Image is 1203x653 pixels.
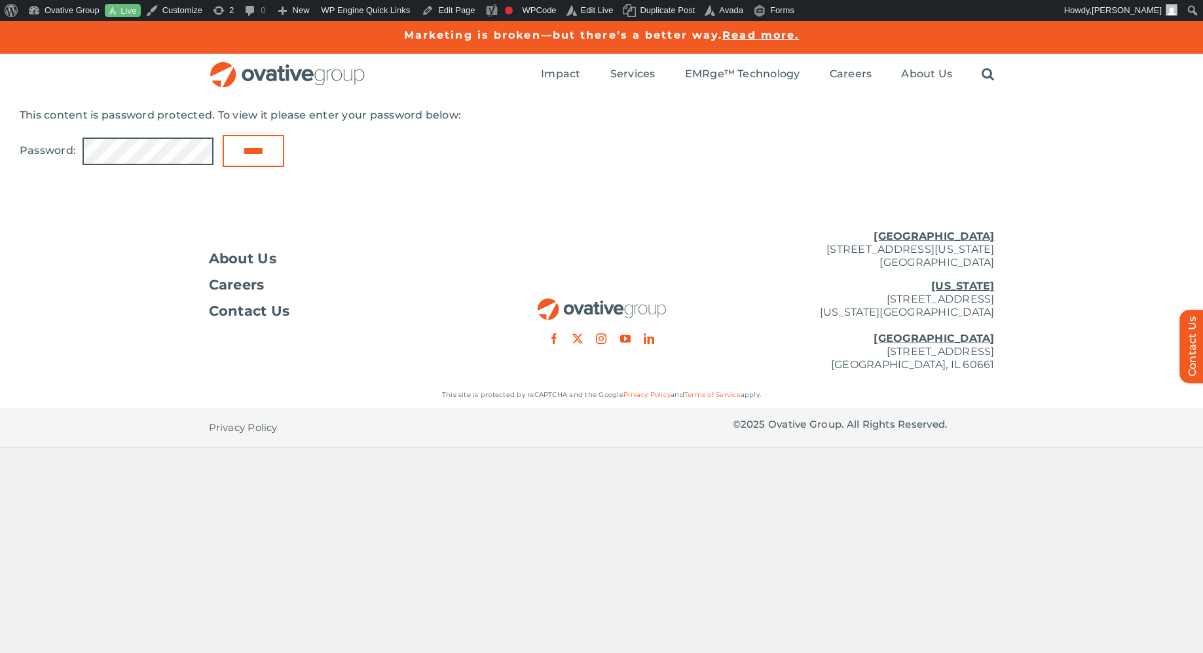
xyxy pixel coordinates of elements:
[536,297,667,309] a: OG_Full_horizontal_RGB
[1092,5,1162,15] span: [PERSON_NAME]
[572,333,583,344] a: twitter
[623,390,671,399] a: Privacy Policy
[901,67,952,82] a: About Us
[685,67,800,81] span: EMRge™ Technology
[874,332,994,345] u: [GEOGRAPHIC_DATA]
[209,278,471,291] a: Careers
[209,252,277,265] span: About Us
[20,144,220,157] label: Password:
[684,390,741,399] a: Terms of Service
[685,67,800,82] a: EMRge™ Technology
[209,252,471,265] a: About Us
[549,333,559,344] a: facebook
[620,333,631,344] a: youtube
[209,408,278,447] a: Privacy Policy
[733,418,995,431] p: © Ovative Group. All Rights Reserved.
[83,138,213,165] input: Password:
[209,60,366,73] a: OG_Full_horizontal_RGB
[596,333,606,344] a: instagram
[741,418,766,430] span: 2025
[209,252,471,318] nav: Footer Menu
[404,29,723,41] a: Marketing is broken—but there’s a better way.
[541,67,580,81] span: Impact
[209,278,265,291] span: Careers
[105,4,141,18] a: Live
[209,305,290,318] span: Contact Us
[722,29,799,41] a: Read more.
[610,67,656,82] a: Services
[610,67,656,81] span: Services
[20,109,1183,122] p: This content is password protected. To view it please enter your password below:
[541,67,580,82] a: Impact
[733,230,995,269] p: [STREET_ADDRESS][US_STATE] [GEOGRAPHIC_DATA]
[830,67,872,82] a: Careers
[209,421,278,434] span: Privacy Policy
[209,388,995,401] p: This site is protected by reCAPTCHA and the Google and apply.
[830,67,872,81] span: Careers
[505,7,513,14] div: Focus keyphrase not set
[733,280,995,371] p: [STREET_ADDRESS] [US_STATE][GEOGRAPHIC_DATA] [STREET_ADDRESS] [GEOGRAPHIC_DATA], IL 60661
[874,230,994,242] u: [GEOGRAPHIC_DATA]
[644,333,654,344] a: linkedin
[209,408,471,447] nav: Footer - Privacy Policy
[541,54,994,96] nav: Menu
[931,280,994,292] u: [US_STATE]
[901,67,952,81] span: About Us
[209,305,471,318] a: Contact Us
[982,67,994,82] a: Search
